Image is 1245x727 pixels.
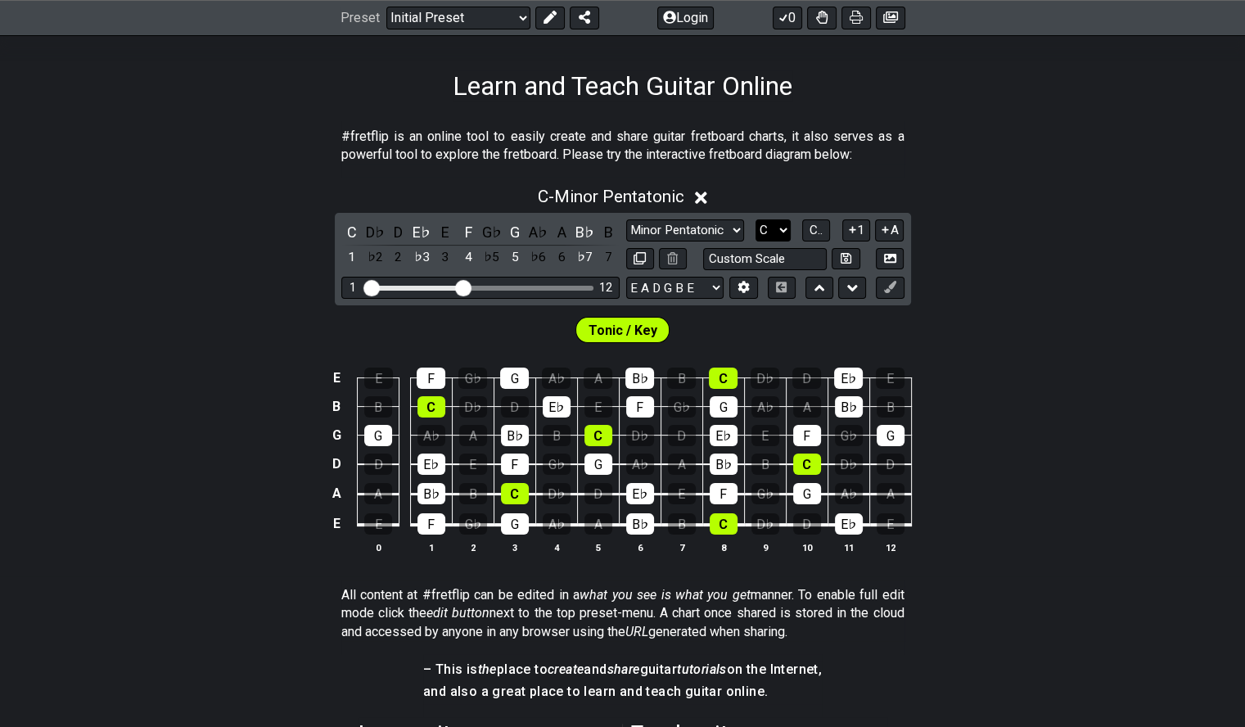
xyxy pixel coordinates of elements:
button: Delete [659,248,687,270]
em: share [607,662,640,677]
select: Tonic/Root [756,219,791,242]
span: Preset [341,11,380,26]
div: E [876,368,904,389]
div: toggle pitch class [598,221,619,243]
div: A [793,396,821,418]
div: toggle scale degree [435,246,456,269]
th: 1 [410,539,452,556]
div: toggle pitch class [364,221,386,243]
span: C - Minor Pentatonic [538,187,684,206]
div: toggle pitch class [458,221,479,243]
div: toggle scale degree [598,246,619,269]
div: A [584,368,612,389]
th: 11 [828,539,869,556]
div: C [793,454,821,475]
th: 0 [358,539,399,556]
th: 3 [494,539,535,556]
span: C.. [810,223,823,237]
h4: – This is place to and guitar on the Internet, [423,661,822,679]
td: G [327,421,346,449]
th: 2 [452,539,494,556]
button: Create image [876,7,905,29]
th: 5 [577,539,619,556]
div: toggle scale degree [504,246,526,269]
div: D [501,396,529,418]
th: 12 [869,539,911,556]
div: F [501,454,529,475]
button: Print [841,7,871,29]
div: B [667,368,696,389]
td: A [327,479,346,509]
span: First enable full edit mode to edit [589,318,657,342]
div: E [877,513,904,535]
em: edit button [426,605,489,621]
th: 4 [535,539,577,556]
div: D [793,513,821,535]
button: Edit Preset [535,7,565,29]
div: F [417,368,445,389]
div: E♭ [626,483,654,504]
div: C [710,513,738,535]
button: 0 [773,7,802,29]
div: D [668,425,696,446]
h1: Learn and Teach Guitar Online [453,70,792,102]
div: B♭ [625,368,654,389]
button: Edit Tuning [729,277,757,299]
p: All content at #fretflip can be edited in a manner. To enable full edit mode click the next to th... [341,586,904,641]
div: D [877,454,904,475]
div: B [364,396,392,418]
div: toggle scale degree [388,246,409,269]
div: E [364,513,392,535]
select: Scale [626,219,744,242]
div: D♭ [543,483,571,504]
div: B♭ [626,513,654,535]
div: G♭ [835,425,863,446]
p: #fretflip is an online tool to easily create and share guitar fretboard charts, it also serves as... [341,128,904,165]
div: A [584,513,612,535]
div: B [751,454,779,475]
div: toggle scale degree [481,246,503,269]
div: D [792,368,821,389]
div: B♭ [417,483,445,504]
div: D♭ [751,368,779,389]
div: 1 [350,281,356,295]
div: 12 [599,281,612,295]
div: G♭ [751,483,779,504]
button: Toggle Dexterity for all fretkits [807,7,837,29]
div: toggle scale degree [528,246,549,269]
div: A♭ [417,425,445,446]
div: A [459,425,487,446]
div: E [584,396,612,418]
div: toggle scale degree [364,246,386,269]
div: A♭ [626,454,654,475]
div: E [668,483,696,504]
div: B [877,396,904,418]
div: toggle pitch class [481,221,503,243]
div: E♭ [710,425,738,446]
em: what you see is what you get [580,587,751,603]
em: create [548,662,584,677]
div: B♭ [835,396,863,418]
div: F [793,425,821,446]
em: URL [625,624,648,639]
div: G♭ [458,368,487,389]
div: A♭ [751,396,779,418]
div: E♭ [834,368,863,389]
td: B [327,392,346,421]
td: E [327,508,346,540]
div: G [364,425,392,446]
div: E♭ [417,454,445,475]
button: 1 [842,219,870,242]
div: D [584,483,612,504]
div: B [543,425,571,446]
div: toggle pitch class [575,221,596,243]
div: toggle pitch class [528,221,549,243]
div: F [417,513,445,535]
div: C [709,368,738,389]
div: G [793,483,821,504]
div: A [668,454,696,475]
div: B♭ [710,454,738,475]
div: A [877,483,904,504]
th: 10 [786,539,828,556]
div: C [501,483,529,504]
